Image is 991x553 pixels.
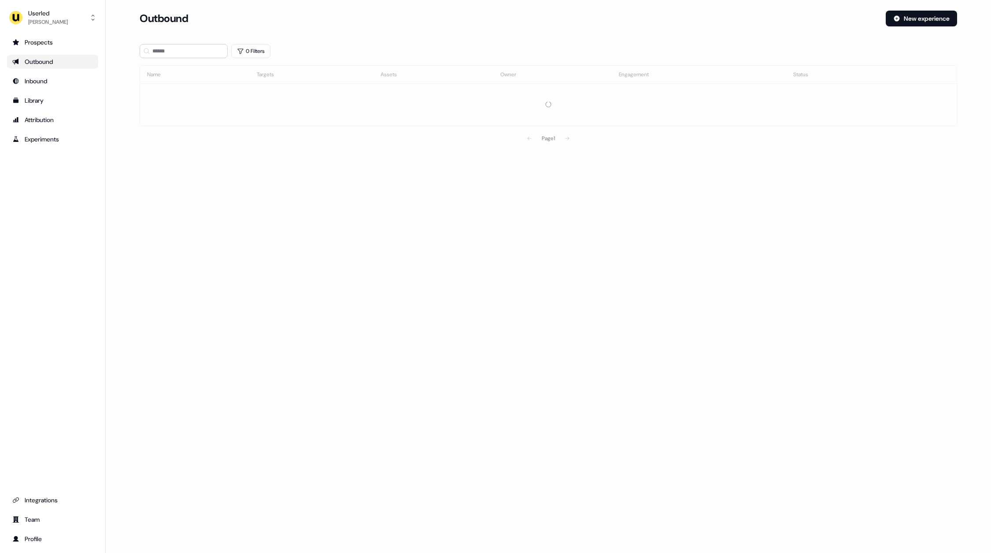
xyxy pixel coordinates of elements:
div: Integrations [12,496,93,505]
div: Outbound [12,57,93,66]
a: Go to templates [7,93,98,108]
a: Go to outbound experience [7,55,98,69]
div: Inbound [12,77,93,85]
div: Team [12,515,93,524]
a: Go to profile [7,532,98,546]
div: Prospects [12,38,93,47]
h3: Outbound [140,12,188,25]
div: [PERSON_NAME] [28,18,68,26]
a: Go to prospects [7,35,98,49]
a: Go to team [7,512,98,527]
a: Go to experiments [7,132,98,146]
div: Profile [12,534,93,543]
a: Go to Inbound [7,74,98,88]
div: Userled [28,9,68,18]
div: Experiments [12,135,93,144]
div: Library [12,96,93,105]
div: Attribution [12,115,93,124]
a: Go to integrations [7,493,98,507]
button: New experience [886,11,957,26]
a: Go to attribution [7,113,98,127]
button: 0 Filters [231,44,270,58]
button: Userled[PERSON_NAME] [7,7,98,28]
